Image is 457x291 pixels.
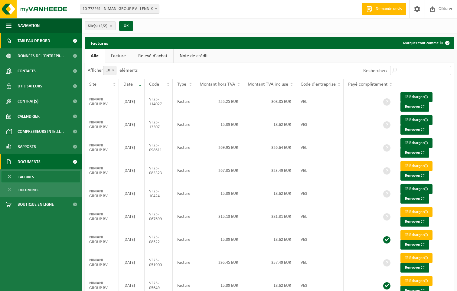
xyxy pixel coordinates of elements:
span: Type [177,82,186,87]
td: [DATE] [119,251,145,274]
td: [DATE] [119,182,145,205]
a: Télécharger [400,184,433,194]
button: Renvoyer [400,240,429,250]
td: NIMANI GROUP BV [85,136,119,159]
span: Site(s) [88,21,107,31]
a: Note de crédit [174,49,214,63]
span: Compresseurs intelli... [18,124,64,139]
td: Facture [173,228,195,251]
span: Payé complètement [348,82,387,87]
a: Demande devis [362,3,406,15]
button: Renvoyer [400,148,429,158]
td: Facture [173,159,195,182]
a: Alle [85,49,105,63]
td: [DATE] [119,136,145,159]
a: Documents [2,184,80,195]
span: Documents [18,154,41,169]
span: Montant TVA incluse [248,82,288,87]
span: Données de l'entrepr... [18,48,64,64]
td: 357,49 EUR [243,251,296,274]
td: Facture [173,251,195,274]
td: 295,45 EUR [195,251,243,274]
td: [DATE] [119,90,145,113]
button: Renvoyer [400,263,429,273]
button: Renvoyer [400,171,429,181]
span: Code [149,82,159,87]
td: 381,31 EUR [243,205,296,228]
td: Facture [173,182,195,205]
span: Site [89,82,96,87]
td: 267,35 EUR [195,159,243,182]
button: Site(s)(2/2) [85,21,116,30]
td: VES [296,113,344,136]
td: NIMANI GROUP BV [85,90,119,113]
td: 326,64 EUR [243,136,296,159]
span: 10-772261 - NIMANI GROUP BV - LENNIK [80,5,159,14]
button: Renvoyer [400,217,429,227]
td: Facture [173,136,195,159]
button: Renvoyer [400,102,429,112]
td: 315,13 EUR [195,205,243,228]
td: 269,95 EUR [195,136,243,159]
span: Code d'entreprise [301,82,336,87]
button: Renvoyer [400,125,429,135]
td: VF25-067699 [145,205,173,228]
button: OK [119,21,133,31]
td: NIMANI GROUP BV [85,251,119,274]
button: Marquer tout comme lu [398,37,453,49]
span: Factures [18,171,34,183]
td: 255,25 EUR [195,90,243,113]
td: VEL [296,136,344,159]
td: VF25-13307 [145,113,173,136]
td: VES [296,182,344,205]
a: Télécharger [400,92,433,102]
label: Afficher éléments [88,68,138,73]
td: NIMANI GROUP BV [85,182,119,205]
td: VES [296,228,344,251]
a: Télécharger [400,230,433,240]
span: Navigation [18,18,40,33]
td: [DATE] [119,159,145,182]
td: NIMANI GROUP BV [85,205,119,228]
a: Télécharger [400,276,433,286]
td: 18,62 EUR [243,182,296,205]
span: Utilisateurs [18,79,42,94]
td: VEL [296,90,344,113]
td: [DATE] [119,113,145,136]
h2: Factures [85,37,114,49]
span: 10 [103,66,116,75]
a: Factures [2,171,80,182]
a: Facture [105,49,132,63]
td: 15,39 EUR [195,228,243,251]
span: Tableau de bord [18,33,50,48]
td: VF25-08522 [145,228,173,251]
td: VF25-098611 [145,136,173,159]
td: VEL [296,205,344,228]
count: (2/2) [99,24,107,28]
td: VEL [296,159,344,182]
td: VF25-083323 [145,159,173,182]
td: 15,39 EUR [195,113,243,136]
button: Renvoyer [400,194,429,204]
td: Facture [173,205,195,228]
span: Rapports [18,139,36,154]
span: Montant hors TVA [200,82,235,87]
td: VEL [296,251,344,274]
td: 18,62 EUR [243,113,296,136]
td: 15,39 EUR [195,182,243,205]
span: Documents [18,184,38,196]
a: Télécharger [400,115,433,125]
td: Facture [173,90,195,113]
span: Boutique en ligne [18,197,54,212]
span: Contacts [18,64,36,79]
td: [DATE] [119,205,145,228]
a: Télécharger [400,253,433,263]
span: Date [123,82,133,87]
span: Demande devis [374,6,403,12]
a: Télécharger [400,138,433,148]
td: NIMANI GROUP BV [85,113,119,136]
td: VF25-051900 [145,251,173,274]
td: 323,49 EUR [243,159,296,182]
a: Télécharger [400,207,433,217]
